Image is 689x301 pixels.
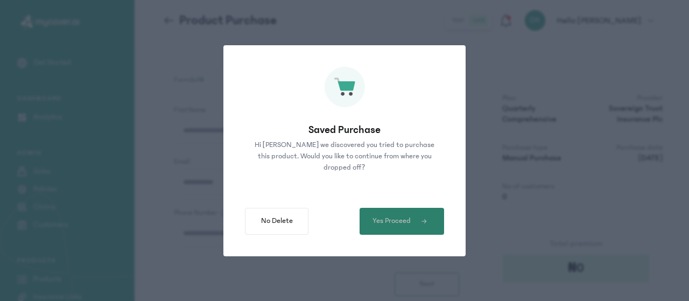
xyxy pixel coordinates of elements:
span: No Delete [261,215,293,227]
p: Hi [PERSON_NAME] we discovered you tried to purchase this product. Would you like to continue fro... [254,139,435,173]
button: Yes Proceed [360,208,444,235]
p: Saved Purchase [245,122,444,137]
button: No Delete [245,208,308,235]
span: Yes Proceed [372,215,411,227]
